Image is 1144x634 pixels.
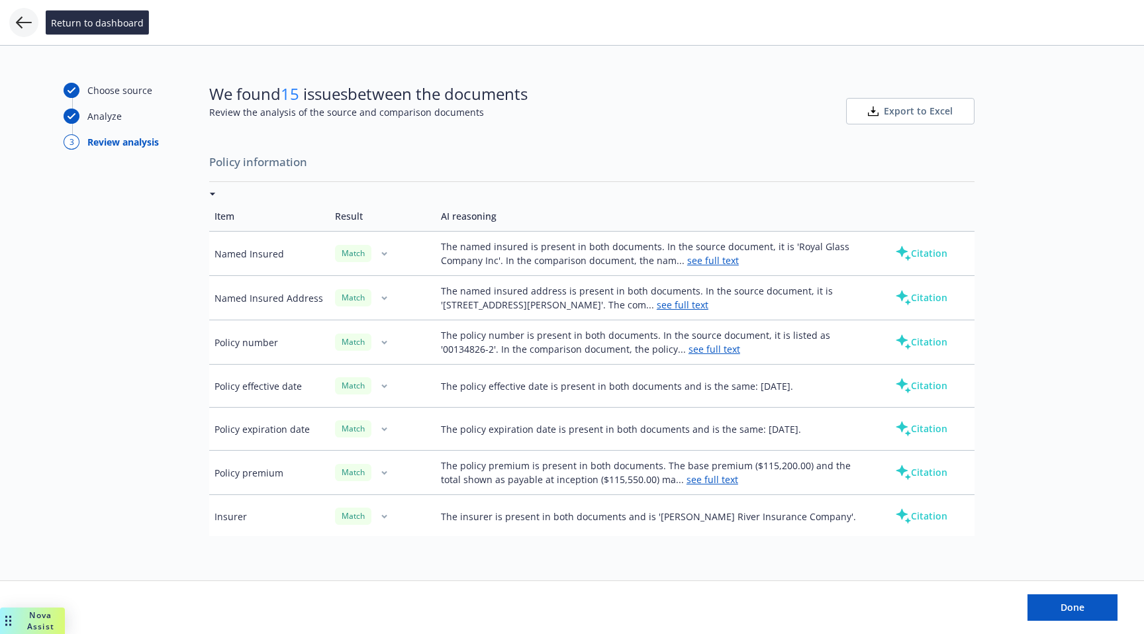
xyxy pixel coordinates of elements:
span: Policy information [209,148,975,176]
td: The named insured is present in both documents. In the source document, it is 'Royal Glass Compan... [436,232,869,276]
td: Named Insured Address [209,276,330,320]
button: Citation [874,503,969,529]
td: The policy effective date is present in both documents and is the same: [DATE]. [436,365,869,408]
span: Export to Excel [884,105,953,118]
span: Return to dashboard [51,16,144,30]
button: Done [1027,594,1118,621]
a: see full text [687,473,738,486]
td: Named Insured [209,232,330,276]
td: The named insured address is present in both documents. In the source document, it is '[STREET_AD... [436,276,869,320]
span: Nova Assist [27,610,54,632]
td: The insurer is present in both documents and is '[PERSON_NAME] River Insurance Company'. [436,495,869,538]
td: AI reasoning [436,201,869,232]
td: Policy premium [209,451,330,495]
a: see full text [689,343,740,355]
div: Match [335,508,371,524]
td: Policy expiration date [209,408,330,451]
div: Review analysis [87,135,159,149]
div: Match [335,245,371,261]
span: 15 [281,83,299,105]
div: Match [335,289,371,306]
div: Match [335,377,371,394]
div: Match [335,420,371,437]
button: Export to Excel [846,98,975,124]
button: Citation [874,373,969,399]
td: Policy effective date [209,365,330,408]
div: Match [335,464,371,480]
td: Item [209,201,330,232]
div: Match [335,334,371,350]
td: Insurer [209,495,330,538]
a: see full text [657,298,708,311]
button: Citation [874,459,969,486]
td: Result [330,201,436,232]
button: Citation [874,329,969,355]
a: see full text [687,254,739,267]
span: We found issues between the documents [209,83,528,105]
div: Analyze [87,109,122,123]
div: Choose source [87,83,152,97]
td: The policy premium is present in both documents. The base premium ($115,200.00) and the total sho... [436,451,869,495]
span: Review the analysis of the source and comparison documents [209,105,528,119]
button: Citation [874,416,969,442]
td: The policy expiration date is present in both documents and is the same: [DATE]. [436,408,869,451]
div: 3 [64,134,79,150]
td: The policy number is present in both documents. In the source document, it is listed as '00134826... [436,320,869,365]
td: Policy number [209,320,330,365]
span: Done [1061,601,1084,613]
button: Citation [874,240,969,267]
button: Citation [874,285,969,311]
